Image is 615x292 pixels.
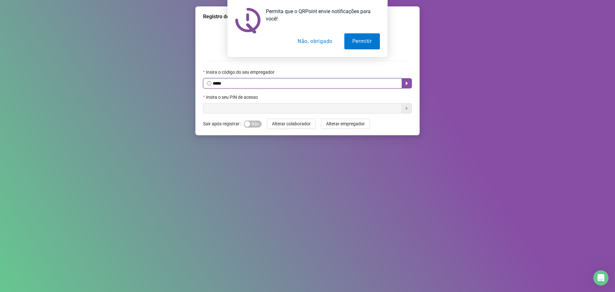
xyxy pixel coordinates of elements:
button: Alterar empregador [321,119,370,129]
button: Não, obrigado [290,33,340,49]
button: Permitir [344,33,380,49]
span: Alterar empregador [326,120,365,127]
label: Insira o código do seu empregador [203,69,279,76]
span: info-circle [207,81,211,86]
iframe: Intercom live chat [593,270,609,286]
label: Sair após registrar [203,119,244,129]
span: caret-right [404,81,409,86]
div: Permita que o QRPoint envie notificações para você! [261,8,380,22]
img: notification icon [235,8,261,33]
span: Alterar colaborador [272,120,311,127]
label: Insira o seu PIN de acesso [203,94,262,101]
button: Alterar colaborador [267,119,316,129]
